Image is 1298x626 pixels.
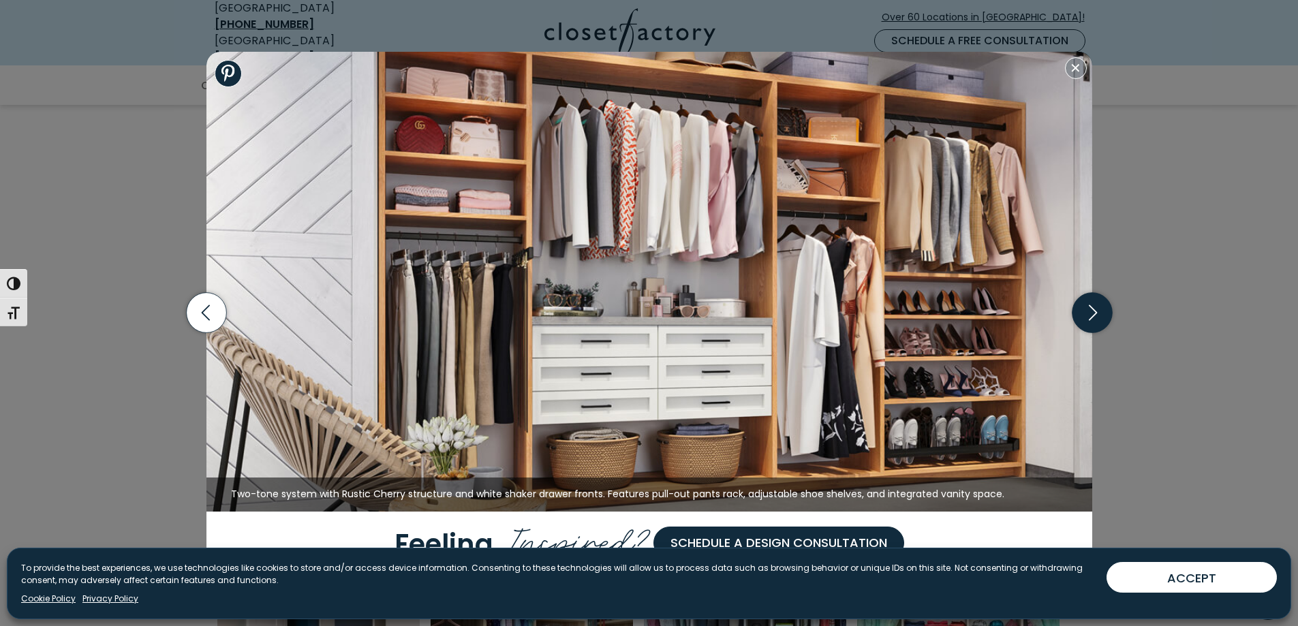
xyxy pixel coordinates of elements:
span: Feeling [395,525,493,563]
a: Schedule a Design Consultation [653,527,904,559]
a: Share to Pinterest [215,60,242,87]
button: Close modal [1065,57,1087,79]
p: To provide the best experiences, we use technologies like cookies to store and/or access device i... [21,562,1096,586]
img: Reach-in closet with Two-tone system with Rustic Cherry structure and White Shaker drawer fronts.... [206,52,1092,512]
button: ACCEPT [1107,562,1277,593]
span: Inspired? [500,511,653,565]
figcaption: Two-tone system with Rustic Cherry structure and white shaker drawer fronts. Features pull-out pa... [206,478,1092,512]
a: Privacy Policy [82,593,138,605]
a: Cookie Policy [21,593,76,605]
